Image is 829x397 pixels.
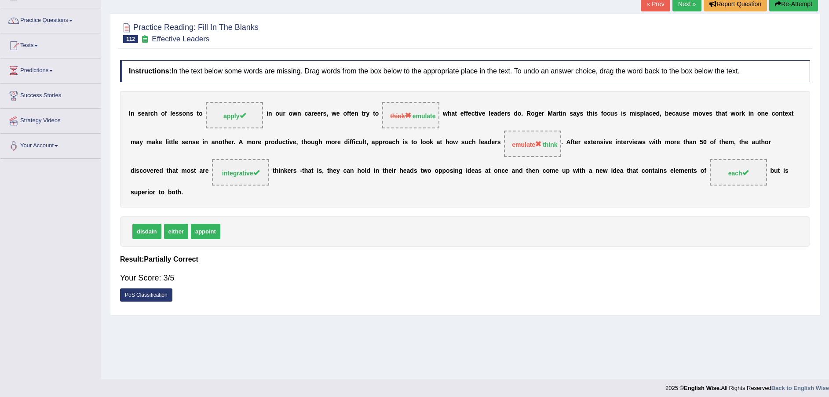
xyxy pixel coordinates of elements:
[679,110,683,117] b: u
[491,138,495,146] b: e
[477,110,478,117] b: i
[617,138,621,146] b: n
[475,110,477,117] b: t
[588,138,591,146] b: x
[449,138,453,146] b: o
[146,138,152,146] b: m
[466,110,468,117] b: f
[307,138,311,146] b: o
[649,138,654,146] b: w
[761,110,765,117] b: n
[383,138,385,146] b: r
[702,110,706,117] b: v
[390,113,411,120] span: think
[372,138,375,146] b: a
[621,110,623,117] b: i
[674,138,676,146] b: r
[351,110,354,117] b: e
[623,138,627,146] b: e
[326,138,331,146] b: m
[186,110,190,117] b: n
[389,138,392,146] b: a
[538,110,542,117] b: e
[385,138,389,146] b: o
[140,35,150,44] small: Exam occurring question
[518,110,522,117] b: o
[279,110,283,117] b: u
[197,110,199,117] b: t
[413,138,417,146] b: o
[495,138,497,146] b: r
[504,110,507,117] b: r
[246,138,252,146] b: m
[741,110,745,117] b: k
[148,110,150,117] b: r
[573,138,575,146] b: t
[614,110,617,117] b: s
[765,110,768,117] b: e
[593,138,596,146] b: e
[366,138,368,146] b: ,
[426,138,430,146] b: o
[403,138,405,146] b: i
[772,110,775,117] b: c
[120,288,172,302] a: PoS Classification
[154,110,158,117] b: h
[455,110,457,117] b: t
[584,138,588,146] b: e
[275,110,279,117] b: o
[693,138,697,146] b: n
[718,110,722,117] b: h
[308,110,311,117] b: a
[693,110,698,117] b: m
[494,110,497,117] b: a
[359,138,363,146] b: u
[526,110,531,117] b: R
[580,110,584,117] b: s
[215,138,219,146] b: n
[172,110,175,117] b: e
[779,110,783,117] b: n
[167,138,169,146] b: i
[343,110,347,117] b: o
[739,110,741,117] b: r
[314,110,317,117] b: e
[165,110,167,117] b: f
[478,110,482,117] b: v
[223,138,225,146] b: t
[556,110,559,117] b: r
[468,110,471,117] b: e
[629,110,635,117] b: m
[354,138,355,146] b: i
[603,110,607,117] b: o
[303,138,307,146] b: h
[670,138,674,146] b: o
[219,138,223,146] b: o
[607,110,610,117] b: c
[623,110,626,117] b: s
[173,138,175,146] b: l
[362,110,364,117] b: t
[0,134,101,156] a: Your Account
[405,138,408,146] b: s
[504,131,561,157] span: Drop target
[542,110,544,117] b: r
[703,138,707,146] b: 0
[131,110,135,117] b: n
[258,138,261,146] b: e
[649,110,653,117] b: c
[635,110,637,117] b: i
[152,35,209,43] small: Effective Leaders
[296,138,298,146] b: ,
[289,138,293,146] b: v
[446,138,449,146] b: h
[710,138,714,146] b: o
[278,138,282,146] b: u
[626,138,628,146] b: r
[0,109,101,131] a: Strategy Videos
[392,138,396,146] b: c
[683,138,686,146] b: t
[573,110,577,117] b: a
[722,110,725,117] b: a
[594,110,598,117] b: s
